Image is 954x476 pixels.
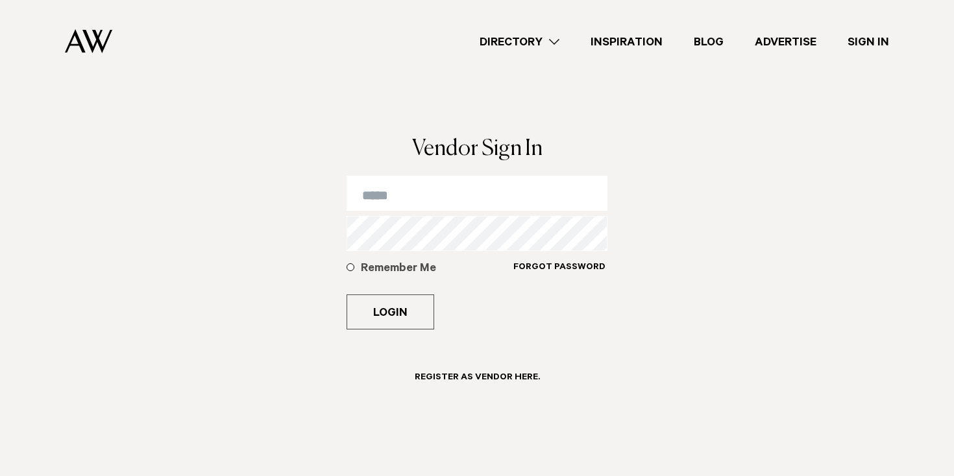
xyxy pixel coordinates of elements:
[832,33,905,51] a: Sign In
[415,372,540,385] h6: Register as Vendor here.
[361,261,513,277] h5: Remember Me
[464,33,575,51] a: Directory
[347,294,434,329] button: Login
[399,361,556,403] a: Register as Vendor here.
[678,33,739,51] a: Blog
[739,33,832,51] a: Advertise
[513,261,606,289] a: Forgot Password
[575,33,678,51] a: Inspiration
[513,262,605,274] h6: Forgot Password
[347,138,607,160] h1: Vendor Sign In
[65,29,112,53] img: Auckland Weddings Logo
